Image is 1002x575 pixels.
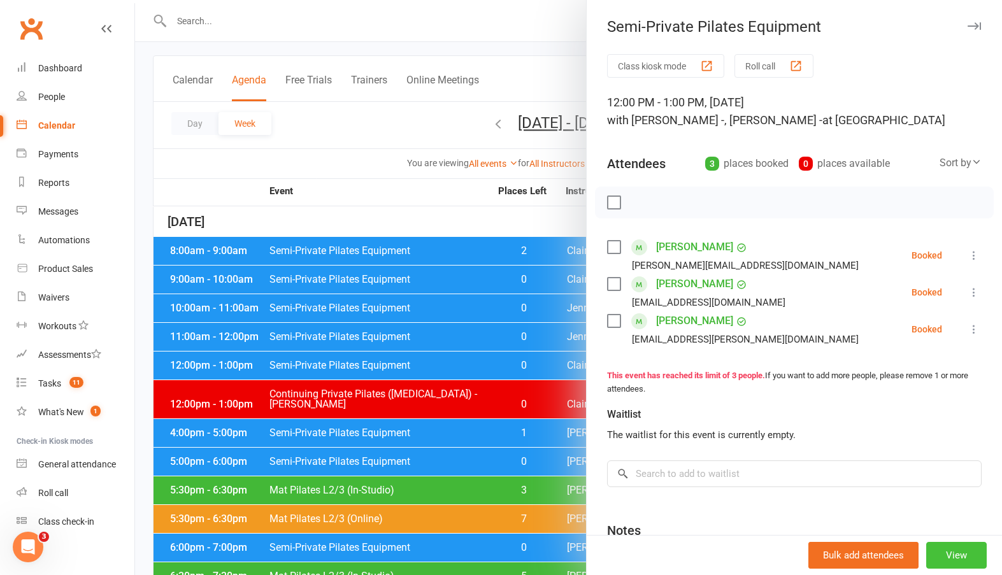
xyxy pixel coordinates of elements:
[799,155,890,173] div: places available
[39,532,49,542] span: 3
[69,377,83,388] span: 11
[17,508,134,536] a: Class kiosk mode
[705,157,719,171] div: 3
[17,255,134,283] a: Product Sales
[940,155,982,171] div: Sort by
[926,542,987,569] button: View
[607,371,765,380] strong: This event has reached its limit of 3 people.
[13,532,43,562] iframe: Intercom live chat
[38,92,65,102] div: People
[808,542,919,569] button: Bulk add attendees
[38,63,82,73] div: Dashboard
[17,140,134,169] a: Payments
[17,226,134,255] a: Automations
[607,155,666,173] div: Attendees
[912,325,942,334] div: Booked
[38,378,61,388] div: Tasks
[822,113,945,127] span: at [GEOGRAPHIC_DATA]
[38,407,84,417] div: What's New
[38,235,90,245] div: Automations
[38,264,93,274] div: Product Sales
[38,206,78,217] div: Messages
[799,157,813,171] div: 0
[607,460,982,487] input: Search to add to waitlist
[607,427,982,443] div: The waitlist for this event is currently empty.
[607,54,724,78] button: Class kiosk mode
[15,13,47,45] a: Clubworx
[17,369,134,398] a: Tasks 11
[912,288,942,297] div: Booked
[705,155,789,173] div: places booked
[656,237,733,257] a: [PERSON_NAME]
[656,311,733,331] a: [PERSON_NAME]
[90,406,101,416] span: 1
[607,522,641,539] div: Notes
[38,459,116,469] div: General attendance
[17,341,134,369] a: Assessments
[38,149,78,159] div: Payments
[17,479,134,508] a: Roll call
[607,113,822,127] span: with [PERSON_NAME] -, [PERSON_NAME] -
[607,406,643,423] div: Waitlist
[17,283,134,312] a: Waivers
[632,294,785,311] div: [EMAIL_ADDRESS][DOMAIN_NAME]
[38,120,75,131] div: Calendar
[38,321,76,331] div: Workouts
[734,54,813,78] button: Roll call
[17,312,134,341] a: Workouts
[17,169,134,197] a: Reports
[656,274,733,294] a: [PERSON_NAME]
[632,331,859,348] div: [EMAIL_ADDRESS][PERSON_NAME][DOMAIN_NAME]
[17,111,134,140] a: Calendar
[587,18,1002,36] div: Semi-Private Pilates Equipment
[38,350,101,360] div: Assessments
[38,292,69,302] div: Waivers
[632,257,859,274] div: [PERSON_NAME][EMAIL_ADDRESS][DOMAIN_NAME]
[17,450,134,479] a: General attendance kiosk mode
[607,369,982,396] div: If you want to add more people, please remove 1 or more attendees.
[17,398,134,427] a: What's New1
[38,178,69,188] div: Reports
[38,516,94,527] div: Class check-in
[17,54,134,83] a: Dashboard
[912,251,942,260] div: Booked
[17,197,134,226] a: Messages
[607,94,982,129] div: 12:00 PM - 1:00 PM, [DATE]
[17,83,134,111] a: People
[38,488,68,498] div: Roll call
